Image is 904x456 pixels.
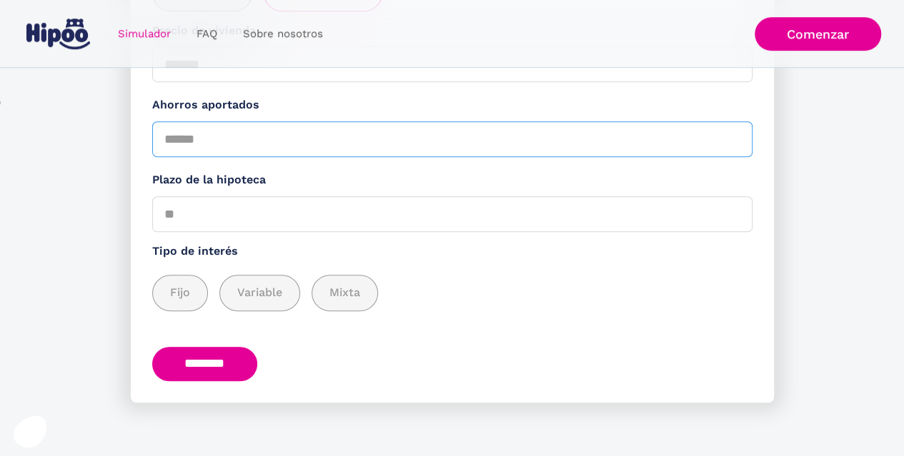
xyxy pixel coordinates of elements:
[105,20,184,48] a: Simulador
[329,284,360,302] span: Mixta
[237,284,282,302] span: Variable
[170,284,190,302] span: Fijo
[152,243,752,260] label: Tipo de interés
[24,13,94,55] a: home
[755,17,881,51] a: Comenzar
[184,20,230,48] a: FAQ
[152,171,752,189] label: Plazo de la hipoteca
[230,20,336,48] a: Sobre nosotros
[152,96,752,114] label: Ahorros aportados
[152,275,752,311] div: add_description_here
